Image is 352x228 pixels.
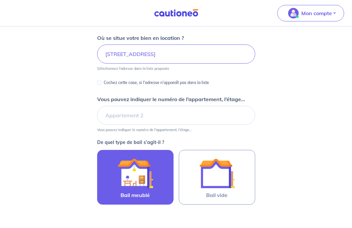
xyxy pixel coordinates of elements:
p: Mon compte [301,9,332,17]
p: De quel type de bail s’agit-il ? [97,140,255,145]
img: illu_empty_lease.svg [199,156,235,191]
p: Sélectionnez l'adresse dans la liste proposée [97,66,169,71]
img: Cautioneo [151,9,201,17]
button: illu_account_valid_menu.svgMon compte [277,5,344,21]
img: illu_furnished_lease.svg [118,156,153,191]
span: Bail vide [206,191,228,199]
p: Où se situe votre bien en location ? [97,34,184,42]
img: illu_account_valid_menu.svg [288,8,299,18]
p: Vous pouvez indiquer le numéro de l’appartement, l’étage... [97,95,245,103]
input: Appartement 2 [97,106,255,125]
p: Cochez cette case, si l'adresse n'apparaît pas dans la liste [104,79,209,87]
span: Bail meublé [121,191,150,199]
input: 2 rue de paris, 59000 lille [97,44,255,64]
p: Vous pouvez indiquer le numéro de l’appartement, l’étage... [97,128,191,132]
